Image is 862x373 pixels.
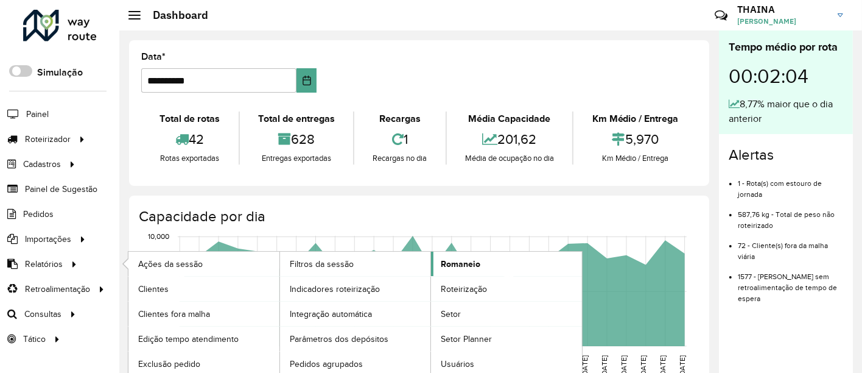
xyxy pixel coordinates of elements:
div: Rotas exportadas [144,152,236,165]
a: Setor Planner [431,327,582,351]
span: Retroalimentação [25,283,90,296]
span: Tático [23,333,46,346]
span: Pedidos [23,208,54,221]
a: Parâmetros dos depósitos [280,327,431,351]
div: Recargas no dia [357,152,443,165]
span: Romaneio [441,258,480,271]
div: 5,970 [576,126,694,152]
span: Relatórios [25,258,63,271]
span: Consultas [24,308,61,321]
a: Integração automática [280,302,431,326]
li: 587,76 kg - Total de peso não roteirizado [738,200,843,231]
div: 00:02:04 [729,55,843,97]
button: Choose Date [296,68,317,93]
div: 628 [243,126,351,152]
span: Ações da sessão [138,258,203,271]
span: Clientes fora malha [138,308,210,321]
span: Pedidos agrupados [290,358,363,371]
a: Roteirização [431,277,582,301]
span: Parâmetros dos depósitos [290,333,388,346]
h2: Dashboard [141,9,208,22]
div: Média de ocupação no dia [450,152,570,165]
a: Setor [431,302,582,326]
div: Entregas exportadas [243,152,351,165]
span: Cadastros [23,158,61,171]
div: Média Capacidade [450,112,570,126]
span: Importações [25,233,71,246]
span: Integração automática [290,308,372,321]
label: Simulação [37,65,83,80]
span: Exclusão pedido [138,358,200,371]
a: Contato Rápido [708,2,734,29]
h4: Alertas [729,146,843,164]
div: Recargas [357,112,443,126]
div: Total de entregas [243,112,351,126]
span: Roteirização [441,283,487,296]
a: Edição tempo atendimento [128,327,279,351]
a: Ações da sessão [128,252,279,276]
span: Setor Planner [441,333,492,346]
span: Clientes [138,283,169,296]
li: 1577 - [PERSON_NAME] sem retroalimentação de tempo de espera [738,262,843,304]
li: 72 - Cliente(s) fora da malha viária [738,231,843,262]
div: 42 [144,126,236,152]
span: Edição tempo atendimento [138,333,239,346]
span: Usuários [441,358,474,371]
a: Filtros da sessão [280,252,431,276]
div: Km Médio / Entrega [576,152,694,165]
a: Clientes [128,277,279,301]
span: Indicadores roteirização [290,283,380,296]
text: 10,000 [148,233,169,241]
div: Tempo médio por rota [729,39,843,55]
span: Roteirizador [25,133,71,146]
a: Indicadores roteirização [280,277,431,301]
span: Painel [26,108,49,121]
span: [PERSON_NAME] [737,16,829,27]
span: Setor [441,308,461,321]
span: Painel de Sugestão [25,183,97,196]
a: Romaneio [431,252,582,276]
h4: Capacidade por dia [139,208,697,226]
label: Data [141,49,166,64]
li: 1 - Rota(s) com estouro de jornada [738,169,843,200]
h3: THAINA [737,4,829,15]
div: 201,62 [450,126,570,152]
div: 8,77% maior que o dia anterior [729,97,843,126]
a: Clientes fora malha [128,302,279,326]
span: Filtros da sessão [290,258,354,271]
div: Km Médio / Entrega [576,112,694,126]
div: Total de rotas [144,112,236,126]
div: 1 [357,126,443,152]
